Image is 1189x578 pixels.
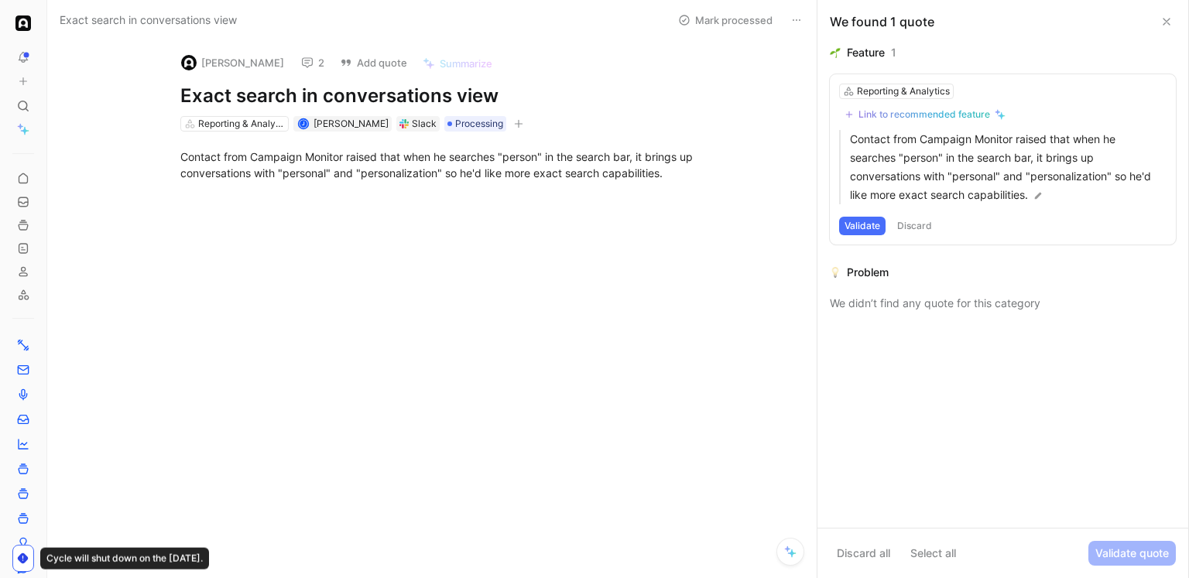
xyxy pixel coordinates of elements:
img: logo [181,55,197,70]
div: 1 [891,43,896,62]
img: pen.svg [1033,190,1043,201]
span: [PERSON_NAME] [314,118,389,129]
button: Discard [892,217,937,235]
div: Contact from Campaign Monitor raised that when he searches "person" in the search bar, it brings ... [180,149,716,181]
button: Summarize [416,53,499,74]
span: Exact search in conversations view [60,11,237,29]
button: 2 [294,52,331,74]
div: Processing [444,116,506,132]
button: Select all [903,541,963,566]
button: logo[PERSON_NAME] [174,51,291,74]
button: Ada [12,12,34,34]
div: J [299,119,307,128]
button: Mark processed [671,9,780,31]
p: Contact from Campaign Monitor raised that when he searches "person" in the search bar, it brings ... [850,130,1167,204]
div: We found 1 quote [830,12,934,31]
div: We didn’t find any quote for this category [830,294,1176,313]
button: Validate [839,217,886,235]
span: Processing [455,116,503,132]
button: Validate quote [1088,541,1176,566]
div: Slack [412,116,437,132]
div: Problem [847,263,889,282]
div: Cycle will shut down on the [DATE]. [40,548,209,569]
h1: Exact search in conversations view [180,84,716,108]
button: Add quote [333,52,414,74]
button: Link to recommended feature [839,105,1011,124]
img: 💡 [830,267,841,278]
img: Ada [15,15,31,31]
button: Discard all [830,541,897,566]
span: Summarize [440,56,492,70]
div: Reporting & Analytics [857,84,950,99]
div: Reporting & Analytics [198,116,285,132]
img: 🌱 [830,47,841,58]
div: Feature [847,43,885,62]
div: Link to recommended feature [858,108,990,121]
